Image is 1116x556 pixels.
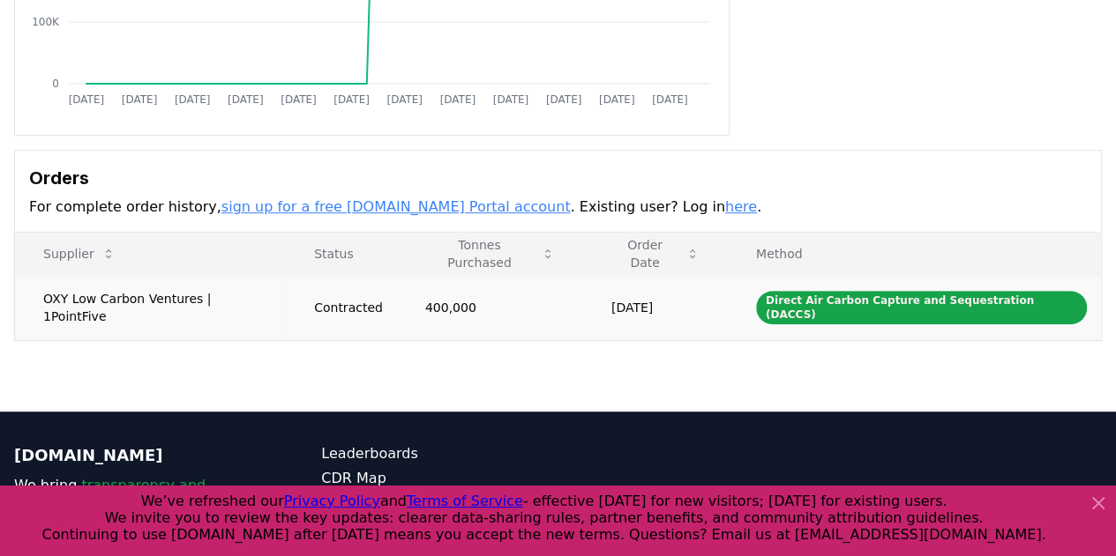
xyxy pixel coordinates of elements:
[333,93,370,106] tspan: [DATE]
[29,196,1087,218] p: For complete order history, . Existing user? Log in .
[221,198,571,215] a: sign up for a free [DOMAIN_NAME] Portal account
[725,198,757,215] a: here
[321,443,558,464] a: Leaderboards
[597,236,714,271] button: Order Date
[387,93,423,106] tspan: [DATE]
[29,236,130,271] button: Supplier
[300,245,383,263] p: Status
[29,165,1087,191] h3: Orders
[52,78,59,90] tspan: 0
[546,93,582,106] tspan: [DATE]
[228,93,264,106] tspan: [DATE]
[583,275,728,339] td: [DATE]
[122,93,158,106] tspan: [DATE]
[314,299,383,316] div: Contracted
[397,275,583,339] td: 400,000
[493,93,529,106] tspan: [DATE]
[281,93,317,106] tspan: [DATE]
[756,291,1087,324] div: Direct Air Carbon Capture and Sequestration (DACCS)
[32,16,60,28] tspan: 100K
[321,468,558,489] a: CDR Map
[652,93,688,106] tspan: [DATE]
[15,275,286,339] td: OXY Low Carbon Ventures | 1PointFive
[742,245,1087,263] p: Method
[14,477,206,515] span: transparency and accountability
[175,93,211,106] tspan: [DATE]
[69,93,105,106] tspan: [DATE]
[440,93,476,106] tspan: [DATE]
[411,236,569,271] button: Tonnes Purchased
[14,475,251,538] p: We bring to the durable carbon removal market
[599,93,635,106] tspan: [DATE]
[14,443,251,468] p: [DOMAIN_NAME]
